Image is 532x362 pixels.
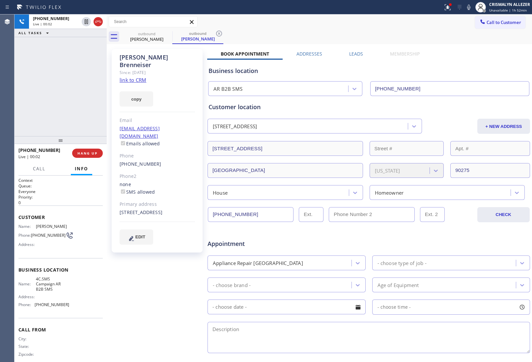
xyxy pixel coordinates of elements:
span: Info [75,166,88,172]
button: + NEW ADDRESS [477,119,530,134]
input: Ext. 2 [420,207,445,222]
span: Name: [18,224,36,229]
input: Phone Number [370,81,530,96]
input: ZIP [450,163,530,178]
div: Appliance Repair [GEOGRAPHIC_DATA] [213,259,303,267]
div: - choose brand - [213,281,251,289]
div: Marc Brenneiser [173,29,223,43]
div: [PERSON_NAME] [173,36,223,42]
span: City: [18,336,36,341]
h1: Context [18,178,103,183]
button: Call to Customer [475,16,525,29]
div: none [120,181,195,196]
span: HANG UP [77,151,98,156]
span: Live | 00:02 [18,154,40,159]
span: Customer [18,214,103,220]
label: Addresses [296,51,322,57]
span: [PERSON_NAME] [36,224,69,229]
label: Leads [349,51,363,57]
input: Apt. # [450,141,530,156]
span: Unavailable | 1h 52min [489,8,527,12]
button: ALL TASKS [14,29,55,37]
span: Call From [18,326,103,333]
p: Everyone [18,189,103,194]
span: Call to Customer [487,19,521,25]
input: Emails allowed [121,141,125,145]
span: 4C.SMS Campaign AR B2B SMS [36,277,69,292]
div: Phone [120,152,195,160]
span: Call [33,166,45,172]
div: [PERSON_NAME] [122,36,172,42]
div: CRISMALYN ALLEZER [489,2,530,7]
label: Membership [390,51,420,57]
span: [PHONE_NUMBER] [35,302,69,307]
div: Homeowner [375,189,404,196]
input: Phone Number 2 [329,207,414,222]
div: Customer location [209,103,529,111]
a: [EMAIL_ADDRESS][DOMAIN_NAME] [120,125,160,139]
button: EDIT [120,229,153,245]
h2: Priority: [18,194,103,200]
div: [PERSON_NAME] Brenneiser [120,54,195,69]
span: Zipcode: [18,352,36,357]
div: [STREET_ADDRESS] [120,209,195,216]
button: Hang up [94,17,103,26]
div: House [213,189,228,196]
input: - choose date - [208,300,366,314]
span: - choose time - [378,304,411,310]
div: Business location [209,66,529,75]
label: Emails allowed [120,140,160,147]
div: outbound [122,31,172,36]
span: Phone: [18,302,35,307]
div: Email [120,117,195,124]
div: [STREET_ADDRESS] [213,123,257,130]
button: Call [29,162,49,175]
label: SMS allowed [120,189,155,195]
a: link to CRM [120,77,146,83]
span: Business location [18,267,103,273]
div: Phone2 [120,173,195,180]
span: State: [18,344,36,349]
h2: Queue: [18,183,103,189]
input: Street # [370,141,444,156]
input: Phone Number [208,207,294,222]
span: Live | 00:02 [33,22,52,26]
div: Marc Brenneiser [122,29,172,44]
span: Name: [18,281,36,286]
span: Appointment [208,239,314,248]
div: Since: [DATE] [120,69,195,76]
input: Search [109,16,197,27]
a: [PHONE_NUMBER] [120,161,161,167]
span: EDIT [135,234,145,239]
span: ALL TASKS [18,31,42,35]
button: HANG UP [72,149,103,158]
div: - choose type of job - [378,259,427,267]
span: Address: [18,242,36,247]
div: Age of Equipment [378,281,419,289]
span: [PHONE_NUMBER] [18,147,60,153]
div: outbound [173,31,223,36]
input: City [208,163,363,178]
div: AR B2B SMS [213,85,242,93]
button: Hold Customer [82,17,91,26]
input: Ext. [299,207,323,222]
span: Address: [18,294,36,299]
button: copy [120,91,153,107]
span: Phone: [18,233,31,238]
button: CHECK [477,207,530,222]
span: [PHONE_NUMBER] [31,233,66,238]
label: Book Appointment [221,51,269,57]
button: Info [71,162,92,175]
div: Primary address [120,201,195,208]
input: SMS allowed [121,189,125,194]
span: [PHONE_NUMBER] [33,16,69,21]
input: Address [208,141,363,156]
button: Mute [464,3,473,12]
p: 0 [18,200,103,205]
